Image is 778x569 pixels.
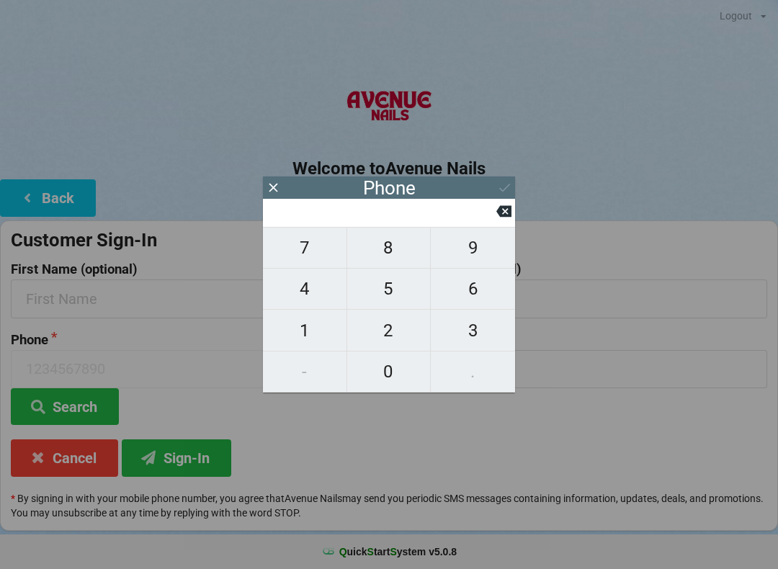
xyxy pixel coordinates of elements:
span: 0 [347,357,431,387]
span: 8 [347,233,431,263]
span: 7 [263,233,346,263]
button: 8 [347,227,432,269]
span: 6 [431,274,515,304]
span: 4 [263,274,346,304]
span: 3 [431,315,515,346]
button: 6 [431,269,515,310]
button: 2 [347,310,432,351]
div: Phone [363,181,416,195]
button: 4 [263,269,347,310]
button: 7 [263,227,347,269]
button: 3 [431,310,515,351]
span: 5 [347,274,431,304]
button: 1 [263,310,347,351]
span: 2 [347,315,431,346]
button: 5 [347,269,432,310]
button: 9 [431,227,515,269]
span: 9 [431,233,515,263]
button: 0 [347,351,432,393]
span: 1 [263,315,346,346]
